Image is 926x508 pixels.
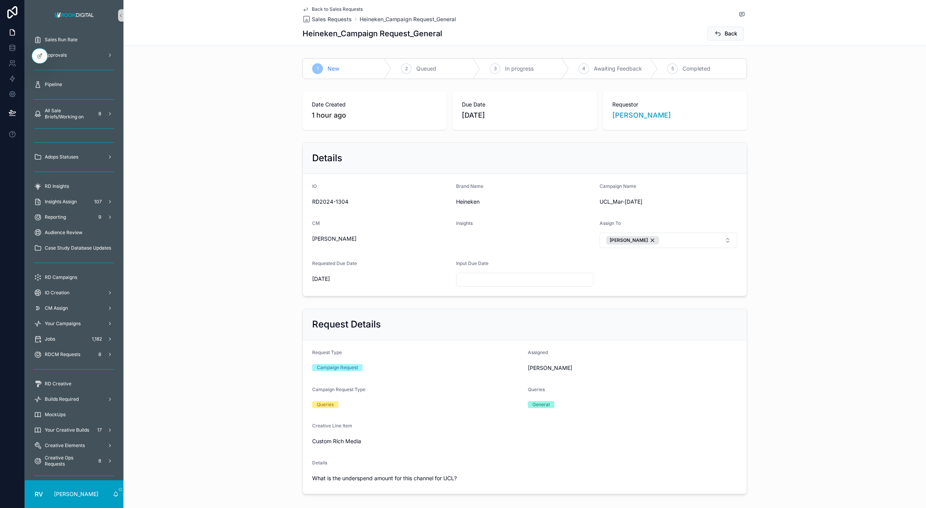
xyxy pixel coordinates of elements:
[405,66,408,72] span: 2
[54,490,98,498] p: [PERSON_NAME]
[29,210,119,224] a: Reporting9
[312,110,346,121] p: 1 hour ago
[582,66,585,72] span: 4
[312,386,365,392] span: Campaign Request Type
[45,108,92,120] span: All Sale Briefs/Working on
[312,198,450,206] span: RD2024-1304
[312,6,363,12] span: Back to Sales Requests
[317,66,319,72] span: 1
[612,101,738,108] span: Requestor
[683,65,710,73] span: Completed
[725,30,737,37] span: Back
[45,396,79,402] span: Builds Required
[25,31,123,480] div: scrollable content
[707,27,744,41] button: Back
[312,220,320,226] span: CM
[45,37,78,43] span: Sales Run Rate
[45,81,62,88] span: Pipeline
[302,28,442,39] h1: Heineken_Campaign Request_General
[52,9,96,22] img: App logo
[45,183,69,189] span: RD Insights
[45,442,85,449] span: Creative Elements
[29,301,119,315] a: CM Assign
[505,65,534,73] span: In progress
[29,332,119,346] a: Jobs1,182
[360,15,456,23] a: Heineken_Campaign Request_General
[45,412,66,418] span: MockUps
[612,110,671,121] a: [PERSON_NAME]
[416,65,436,73] span: Queued
[600,220,621,226] span: Assign To
[328,65,339,73] span: New
[29,270,119,284] a: RD Campaigns
[29,286,119,300] a: IO Creation
[45,336,55,342] span: Jobs
[90,334,104,344] div: 1,182
[317,364,358,371] div: Campaign Request
[29,33,119,47] a: Sales Run Rate
[494,66,497,72] span: 3
[312,260,357,266] span: Requested Due Date
[600,233,737,248] button: Select Button
[29,226,119,240] a: Audience Review
[45,274,77,280] span: RD Campaigns
[312,474,737,482] span: What is the underspend amount for this channel for UCL?
[312,349,342,355] span: Request Type
[462,101,587,108] span: Due Date
[29,392,119,406] a: Builds Required
[606,236,659,245] button: Unselect 5
[45,290,69,296] span: IO Creation
[45,52,67,58] span: Approvals
[92,197,104,206] div: 107
[462,110,587,121] span: [DATE]
[29,241,119,255] a: Case Study Database Updates
[312,423,352,429] span: Creative Line Item
[312,460,327,466] span: Details
[29,107,119,121] a: All Sale Briefs/Working on8
[45,455,92,467] span: Creative Ops Requests
[45,214,66,220] span: Reporting
[45,351,80,358] span: RDCM Requests
[95,456,104,466] div: 8
[610,237,648,243] span: [PERSON_NAME]
[29,150,119,164] a: Adops Statuses
[528,386,545,392] span: Queries
[528,349,548,355] span: Assigned
[45,245,111,251] span: Case Study Database Updates
[45,381,71,387] span: RD Creative
[594,65,642,73] span: Awaiting Feedback
[29,78,119,91] a: Pipeline
[45,199,77,205] span: Insights Assign
[29,179,119,193] a: RD Insights
[29,454,119,468] a: Creative Ops Requests8
[456,183,483,189] span: Brand Name
[45,154,78,160] span: Adops Statuses
[29,439,119,452] a: Creative Elements
[29,195,119,209] a: Insights Assign107
[456,220,473,226] span: Insights
[29,317,119,331] a: Your Campaigns
[302,15,352,23] a: Sales Requests
[317,401,334,408] div: Queries
[29,48,119,62] a: Approvals
[95,213,104,222] div: 9
[35,489,43,499] span: RV
[95,109,104,118] div: 8
[312,235,450,243] span: [PERSON_NAME]
[29,377,119,391] a: RD Creative
[302,6,363,12] a: Back to Sales Requests
[45,230,83,236] span: Audience Review
[312,15,352,23] span: Sales Requests
[95,350,104,359] div: 8
[29,348,119,361] a: RDCM Requests8
[312,183,317,189] span: IO
[312,152,342,164] h2: Details
[45,305,68,311] span: CM Assign
[29,423,119,437] a: Your Creative Builds17
[312,101,437,108] span: Date Created
[312,275,450,283] span: [DATE]
[600,198,737,206] span: UCL_Mar-[DATE]
[528,364,737,372] span: [PERSON_NAME]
